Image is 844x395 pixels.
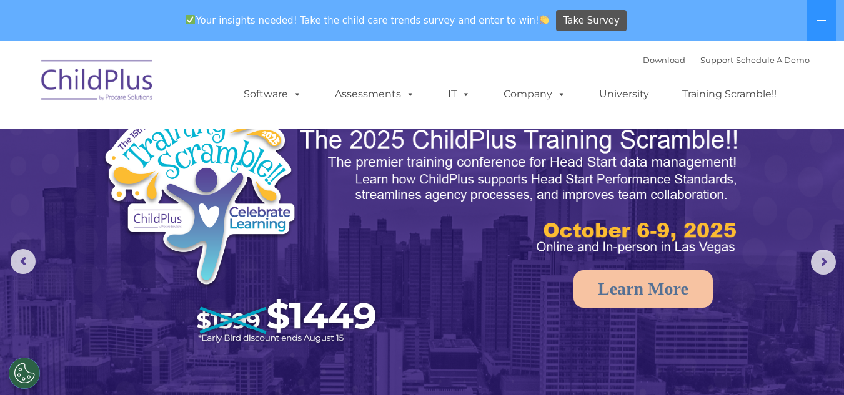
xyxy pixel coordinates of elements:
span: Last name [174,82,212,92]
a: IT [435,82,483,107]
img: 👏 [540,15,549,24]
span: Take Survey [563,10,620,32]
a: Support [700,55,733,65]
img: ChildPlus by Procare Solutions [35,51,160,114]
button: Cookies Settings [9,358,40,389]
span: Your insights needed! Take the child care trends survey and enter to win! [181,8,555,32]
span: Phone number [174,134,227,143]
a: Take Survey [556,10,627,32]
a: Company [491,82,578,107]
a: Software [231,82,314,107]
a: Training Scramble!! [670,82,789,107]
a: Schedule A Demo [736,55,810,65]
a: Download [643,55,685,65]
a: University [587,82,662,107]
font: | [643,55,810,65]
img: ✅ [186,15,195,24]
a: Assessments [322,82,427,107]
a: Learn More [573,270,713,308]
